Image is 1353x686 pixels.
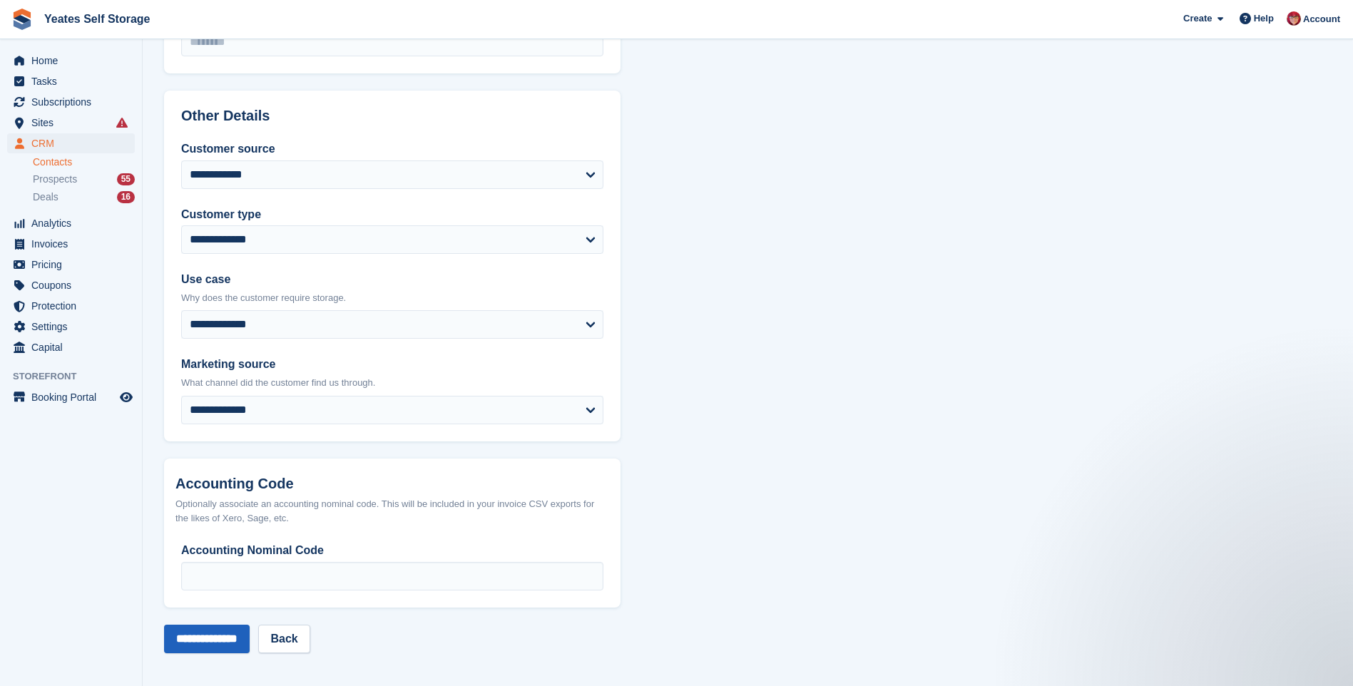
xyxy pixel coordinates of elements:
a: menu [7,317,135,337]
div: Optionally associate an accounting nominal code. This will be included in your invoice CSV export... [175,497,609,525]
span: Sites [31,113,117,133]
a: Back [258,625,310,653]
div: 55 [117,173,135,185]
span: Deals [33,190,58,204]
span: CRM [31,133,117,153]
a: menu [7,113,135,133]
a: menu [7,337,135,357]
a: menu [7,255,135,275]
a: Prospects 55 [33,172,135,187]
label: Use case [181,271,603,288]
span: Storefront [13,369,142,384]
span: Settings [31,317,117,337]
a: menu [7,387,135,407]
span: Home [31,51,117,71]
img: Wendie Tanner [1287,11,1301,26]
span: Subscriptions [31,92,117,112]
p: What channel did the customer find us through. [181,376,603,390]
span: Capital [31,337,117,357]
a: Yeates Self Storage [39,7,156,31]
i: Smart entry sync failures have occurred [116,117,128,128]
span: Booking Portal [31,387,117,407]
label: Marketing source [181,356,603,373]
a: menu [7,71,135,91]
h2: Accounting Code [175,476,609,492]
a: menu [7,213,135,233]
span: Coupons [31,275,117,295]
a: Deals 16 [33,190,135,205]
span: Prospects [33,173,77,186]
label: Accounting Nominal Code [181,542,603,559]
span: Pricing [31,255,117,275]
span: Help [1254,11,1274,26]
span: Account [1303,12,1340,26]
label: Customer source [181,140,603,158]
a: menu [7,296,135,316]
label: Customer type [181,206,603,223]
p: Why does the customer require storage. [181,291,603,305]
span: Tasks [31,71,117,91]
span: Create [1183,11,1212,26]
a: Contacts [33,155,135,169]
span: Analytics [31,213,117,233]
a: menu [7,92,135,112]
a: Preview store [118,389,135,406]
a: menu [7,133,135,153]
div: 16 [117,191,135,203]
span: Protection [31,296,117,316]
img: stora-icon-8386f47178a22dfd0bd8f6a31ec36ba5ce8667c1dd55bd0f319d3a0aa187defe.svg [11,9,33,30]
a: menu [7,234,135,254]
a: menu [7,51,135,71]
a: menu [7,275,135,295]
h2: Other Details [181,108,603,124]
span: Invoices [31,234,117,254]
